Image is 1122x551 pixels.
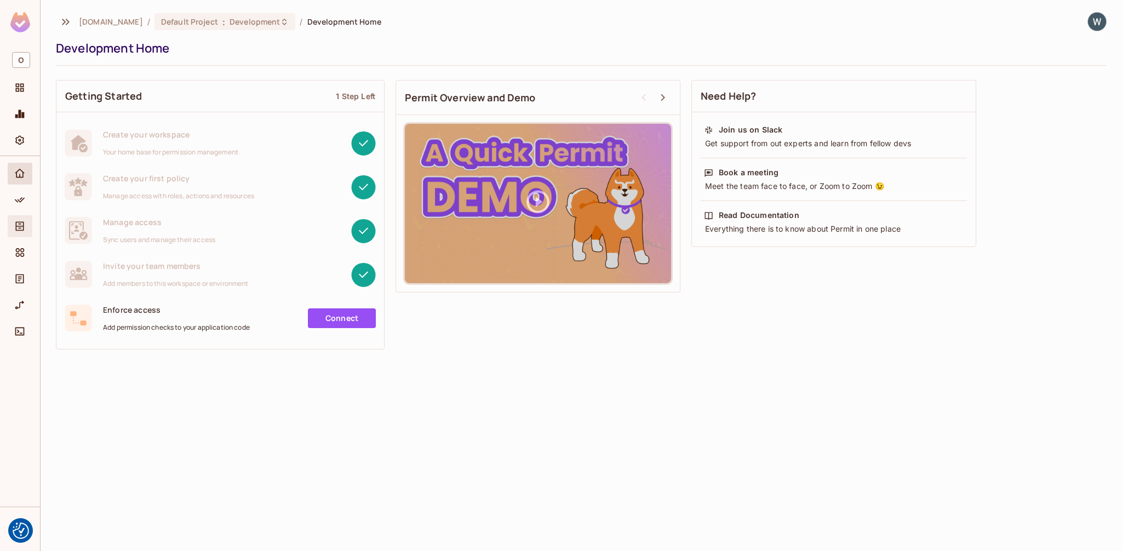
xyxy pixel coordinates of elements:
span: Getting Started [65,89,142,103]
div: Policy [8,189,32,211]
span: Manage access [103,217,215,227]
div: Audit Log [8,268,32,290]
span: Invite your team members [103,261,249,271]
span: Create your workspace [103,129,238,140]
span: Your home base for permission management [103,148,238,157]
div: Help & Updates [8,516,32,538]
span: Enforce access [103,305,250,315]
span: Manage access with roles, actions and resources [103,192,254,200]
div: Elements [8,242,32,263]
div: Read Documentation [719,210,799,221]
span: Default Project [161,16,218,27]
span: : [222,18,226,26]
div: Workspace: oxylabs.io [8,48,32,72]
li: / [147,16,150,27]
span: Development [230,16,280,27]
span: Permit Overview and Demo [405,91,536,105]
li: / [300,16,302,27]
span: Create your first policy [103,173,254,183]
div: Settings [8,129,32,151]
div: Monitoring [8,103,32,125]
div: Book a meeting [719,167,778,178]
span: Need Help? [701,89,757,103]
div: URL Mapping [8,294,32,316]
div: Connect [8,320,32,342]
div: Everything there is to know about Permit in one place [704,223,964,234]
img: SReyMgAAAABJRU5ErkJggg== [10,12,30,32]
img: Revisit consent button [13,523,29,539]
div: Home [8,163,32,185]
div: Get support from out experts and learn from fellow devs [704,138,964,149]
div: Development Home [56,40,1101,56]
div: 1 Step Left [336,91,375,101]
div: Directory [8,215,32,237]
img: Web Team [1088,13,1106,31]
span: Add permission checks to your application code [103,323,250,332]
a: Connect [308,308,376,328]
span: the active workspace [79,16,143,27]
span: Sync users and manage their access [103,236,215,244]
span: O [12,52,30,68]
span: Add members to this workspace or environment [103,279,249,288]
span: Development Home [307,16,381,27]
div: Meet the team face to face, or Zoom to Zoom 😉 [704,181,964,192]
div: Join us on Slack [719,124,782,135]
button: Consent Preferences [13,523,29,539]
div: Projects [8,77,32,99]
